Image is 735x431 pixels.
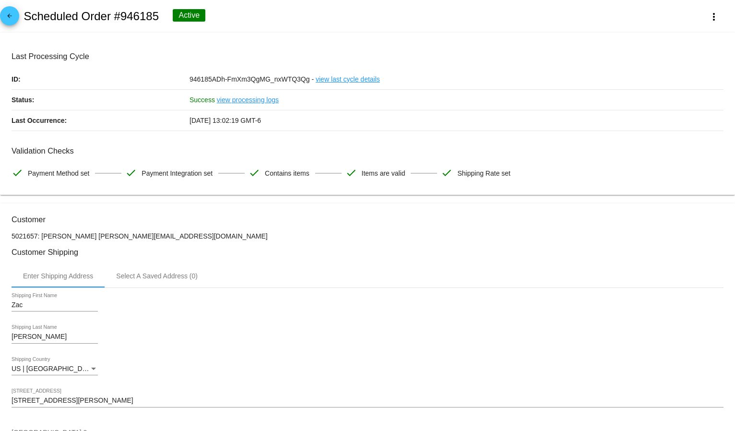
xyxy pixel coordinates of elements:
p: ID: [12,69,190,89]
mat-icon: check [125,167,137,179]
span: Items are valid [362,163,405,183]
input: Shipping Last Name [12,333,98,341]
mat-icon: more_vert [708,11,720,23]
p: 5021657: [PERSON_NAME] [PERSON_NAME][EMAIL_ADDRESS][DOMAIN_NAME] [12,232,723,240]
span: Success [190,96,215,104]
h3: Validation Checks [12,146,723,156]
h3: Customer Shipping [12,248,723,257]
input: Shipping First Name [12,301,98,309]
div: Enter Shipping Address [23,272,93,280]
span: Shipping Rate set [457,163,510,183]
div: Active [173,9,205,22]
mat-icon: check [249,167,260,179]
span: [DATE] 13:02:19 GMT-6 [190,117,261,124]
h2: Scheduled Order #946185 [24,10,159,23]
a: view last cycle details [316,69,380,89]
span: 946185ADh-FmXm3QgMG_nxWTQ3Qg - [190,75,314,83]
span: Payment Integration set [142,163,213,183]
mat-icon: check [441,167,452,179]
p: Last Occurrence: [12,110,190,131]
h3: Customer [12,215,723,224]
mat-icon: arrow_back [4,12,15,24]
a: view processing logs [217,90,279,110]
div: Select A Saved Address (0) [116,272,198,280]
h3: Last Processing Cycle [12,52,723,61]
span: Payment Method set [28,163,89,183]
span: US | [GEOGRAPHIC_DATA] [12,365,96,372]
span: Contains items [265,163,309,183]
mat-select: Shipping Country [12,365,98,373]
input: Shipping Street 1 [12,397,723,405]
mat-icon: check [12,167,23,179]
mat-icon: check [345,167,357,179]
p: Status: [12,90,190,110]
